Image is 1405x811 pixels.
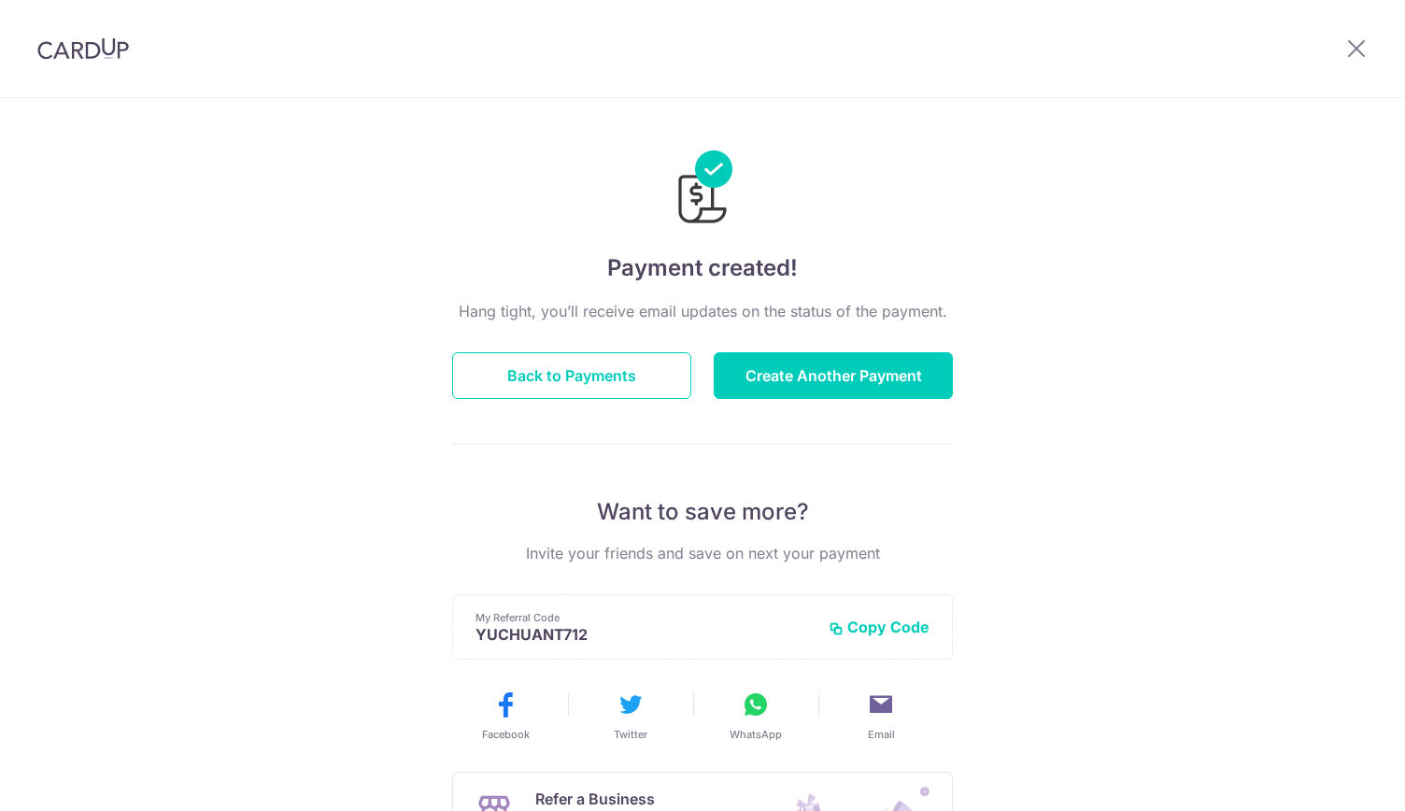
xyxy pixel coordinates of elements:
[868,727,895,742] span: Email
[575,690,686,742] button: Twitter
[452,497,953,527] p: Want to save more?
[701,690,811,742] button: WhatsApp
[450,690,561,742] button: Facebook
[614,727,647,742] span: Twitter
[452,352,691,399] button: Back to Payments
[452,251,953,285] h4: Payment created!
[826,690,936,742] button: Email
[730,727,782,742] span: WhatsApp
[714,352,953,399] button: Create Another Payment
[535,788,740,810] p: Refer a Business
[452,542,953,564] p: Invite your friends and save on next your payment
[475,610,814,625] p: My Referral Code
[37,37,129,60] img: CardUp
[475,625,814,644] p: YUCHUANT712
[452,300,953,322] p: Hang tight, you’ll receive email updates on the status of the payment.
[829,618,930,636] button: Copy Code
[673,150,732,229] img: Payments
[482,727,530,742] span: Facebook
[1285,755,1386,802] iframe: Opens a widget where you can find more information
